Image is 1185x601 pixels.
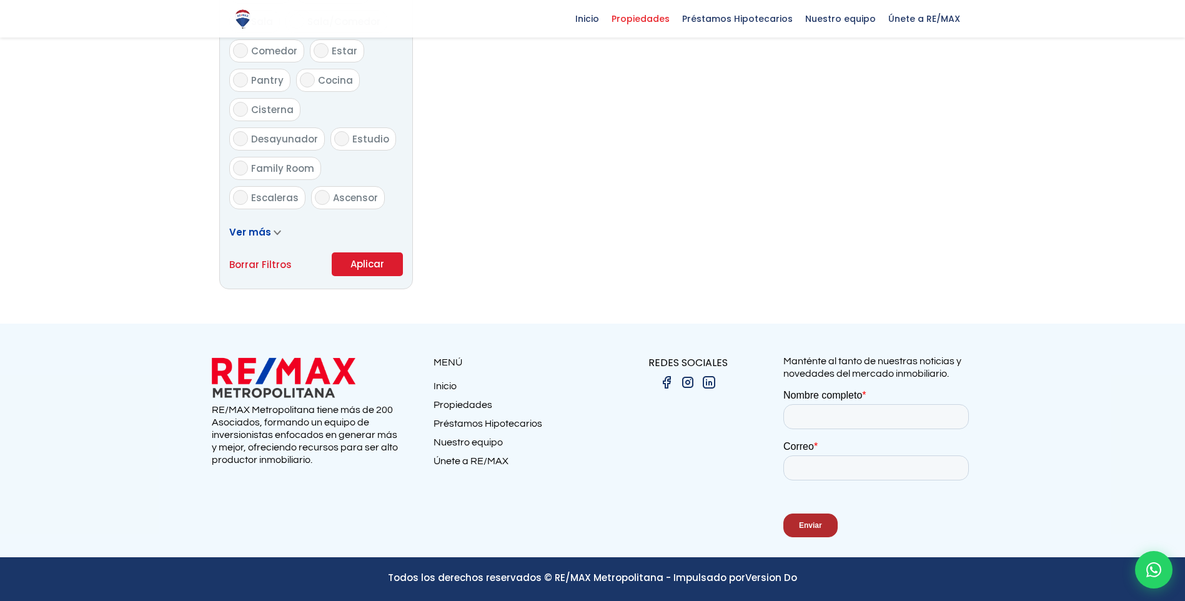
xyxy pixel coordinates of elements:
span: Comedor [251,44,297,57]
span: Inicio [569,9,605,28]
input: Estudio [334,131,349,146]
p: RE/MAX Metropolitana tiene más de 200 Asociados, formando un equipo de inversionistas enfocados e... [212,404,402,466]
p: Manténte al tanto de nuestras noticias y novedades del mercado inmobiliario. [783,355,974,380]
a: Ver más [229,226,281,239]
p: REDES SOCIALES [593,355,783,370]
span: Escaleras [251,191,299,204]
span: Préstamos Hipotecarios [676,9,799,28]
a: Inicio [434,380,593,399]
p: Todos los derechos reservados © RE/MAX Metropolitana - Impulsado por [212,570,974,585]
span: Estar [332,44,357,57]
a: Préstamos Hipotecarios [434,417,593,436]
a: Únete a RE/MAX [434,455,593,474]
input: Ascensor [315,190,330,205]
span: Desayunador [251,132,318,146]
input: Desayunador [233,131,248,146]
span: Propiedades [605,9,676,28]
a: Version Do [745,571,797,584]
iframe: Form 0 [783,389,974,548]
input: Cisterna [233,102,248,117]
span: Ascensor [333,191,378,204]
img: facebook.png [659,375,674,390]
input: Pantry [233,72,248,87]
img: instagram.png [680,375,695,390]
span: Family Room [251,162,314,175]
p: MENÚ [434,355,593,370]
img: remax metropolitana logo [212,355,355,400]
button: Aplicar [332,252,403,276]
input: Comedor [233,43,248,58]
input: Family Room [233,161,248,176]
span: Nuestro equipo [799,9,882,28]
span: Cocina [318,74,353,87]
span: Únete a RE/MAX [882,9,966,28]
span: Ver más [229,226,271,239]
span: Estudio [352,132,389,146]
a: Nuestro equipo [434,436,593,455]
span: Cisterna [251,103,294,116]
input: Estar [314,43,329,58]
a: Propiedades [434,399,593,417]
img: Logo de REMAX [232,8,254,30]
input: Escaleras [233,190,248,205]
span: Pantry [251,74,284,87]
a: Borrar Filtros [229,257,292,272]
input: Cocina [300,72,315,87]
img: linkedin.png [702,375,716,390]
